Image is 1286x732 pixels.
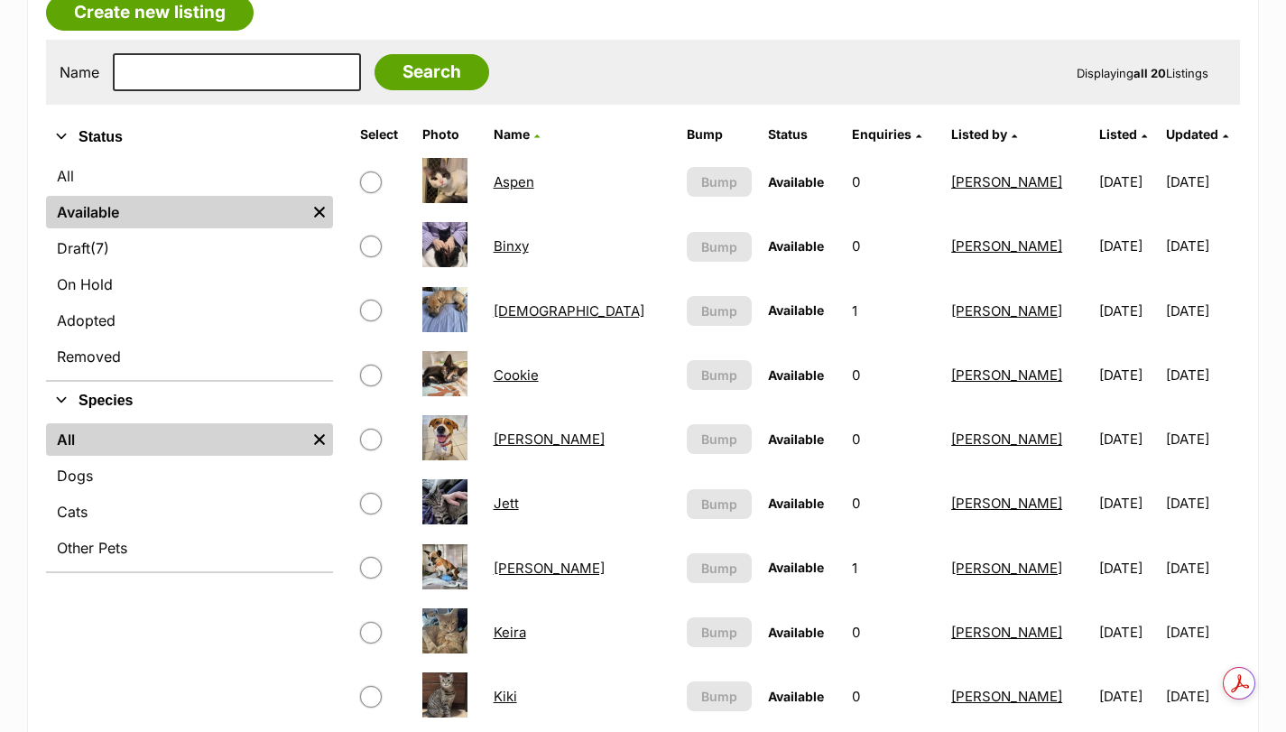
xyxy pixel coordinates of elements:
td: [DATE] [1166,215,1238,277]
a: [PERSON_NAME] [951,302,1062,320]
a: Dogs [46,459,333,492]
a: [PERSON_NAME] [951,560,1062,577]
a: Keira [494,624,526,641]
span: Available [768,431,824,447]
span: Listed [1099,126,1137,142]
span: Bump [701,237,737,256]
strong: all 20 [1133,66,1166,80]
td: [DATE] [1092,537,1164,599]
a: [PERSON_NAME] [951,688,1062,705]
button: Species [46,389,333,412]
button: Bump [687,232,752,262]
a: Available [46,196,306,228]
td: 1 [845,280,942,342]
button: Bump [687,424,752,454]
button: Bump [687,681,752,711]
a: Binxy [494,237,529,255]
span: Available [768,560,824,575]
a: Draft [46,232,333,264]
a: Other Pets [46,532,333,564]
button: Bump [687,296,752,326]
td: [DATE] [1166,344,1238,406]
td: [DATE] [1166,601,1238,663]
span: Available [768,496,824,511]
a: [PERSON_NAME] [494,560,605,577]
span: Bump [701,430,737,449]
a: Enquiries [852,126,921,142]
td: 0 [845,665,942,727]
div: Status [46,156,333,380]
th: Status [761,120,843,149]
a: Adopted [46,304,333,337]
span: (7) [90,237,109,259]
th: Select [353,120,413,149]
span: Bump [701,559,737,578]
input: Search [375,54,489,90]
span: Available [768,238,824,254]
td: [DATE] [1166,280,1238,342]
a: [PERSON_NAME] [951,624,1062,641]
a: [PERSON_NAME] [951,431,1062,448]
th: Bump [680,120,759,149]
a: Remove filter [306,196,333,228]
a: Removed [46,340,333,373]
a: Aspen [494,173,534,190]
button: Bump [687,617,752,647]
a: All [46,160,333,192]
button: Bump [687,360,752,390]
a: Kiki [494,688,517,705]
span: Bump [701,172,737,191]
a: Jett [494,495,519,512]
span: translation missing: en.admin.listings.index.attributes.enquiries [852,126,911,142]
span: Bump [701,623,737,642]
td: 1 [845,537,942,599]
a: All [46,423,306,456]
button: Bump [687,167,752,197]
a: [DEMOGRAPHIC_DATA] [494,302,644,320]
a: Listed [1099,126,1147,142]
td: [DATE] [1092,665,1164,727]
td: 0 [845,344,942,406]
td: 0 [845,601,942,663]
td: 0 [845,151,942,213]
td: 0 [845,215,942,277]
td: [DATE] [1092,408,1164,470]
td: [DATE] [1092,472,1164,534]
a: Cookie [494,366,539,384]
td: [DATE] [1092,280,1164,342]
a: Cats [46,496,333,528]
button: Bump [687,553,752,583]
span: Bump [701,687,737,706]
a: Remove filter [306,423,333,456]
td: [DATE] [1166,472,1238,534]
span: Displaying Listings [1077,66,1208,80]
td: [DATE] [1166,408,1238,470]
td: [DATE] [1166,665,1238,727]
a: On Hold [46,268,333,301]
span: Name [494,126,530,142]
td: 0 [845,408,942,470]
label: Name [60,64,99,80]
td: [DATE] [1092,215,1164,277]
a: Listed by [951,126,1017,142]
a: Name [494,126,540,142]
td: 0 [845,472,942,534]
span: Available [768,174,824,190]
a: [PERSON_NAME] [951,173,1062,190]
a: [PERSON_NAME] [951,237,1062,255]
td: [DATE] [1092,601,1164,663]
span: Updated [1166,126,1218,142]
span: Available [768,302,824,318]
a: Updated [1166,126,1228,142]
span: Bump [701,366,737,385]
span: Available [768,625,824,640]
a: [PERSON_NAME] [494,431,605,448]
td: [DATE] [1092,151,1164,213]
span: Listed by [951,126,1007,142]
span: Bump [701,301,737,320]
button: Bump [687,489,752,519]
div: Species [46,420,333,571]
td: [DATE] [1092,344,1164,406]
span: Available [768,689,824,704]
span: Bump [701,495,737,514]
